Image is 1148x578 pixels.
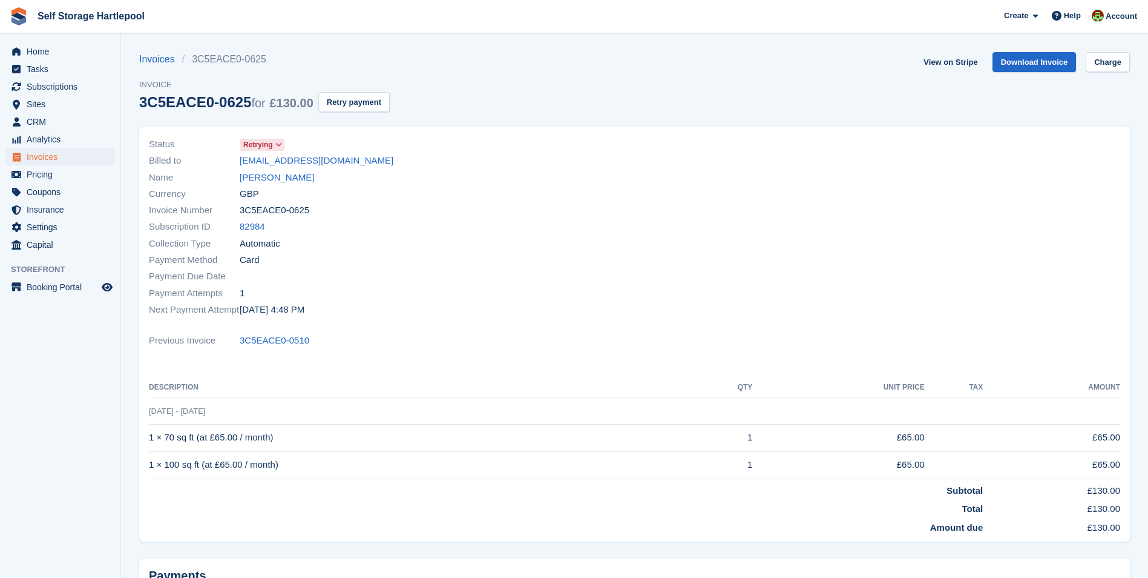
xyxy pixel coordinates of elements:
[6,113,114,130] a: menu
[6,96,114,113] a: menu
[240,334,309,348] a: 3C5EACE0-0510
[919,52,982,72] a: View on Stripe
[149,407,205,416] span: [DATE] - [DATE]
[27,279,99,296] span: Booking Portal
[983,378,1120,397] th: Amount
[930,522,983,533] strong: Amount due
[27,96,99,113] span: Sites
[139,52,390,67] nav: breadcrumbs
[149,424,690,451] td: 1 × 70 sq ft (at £65.00 / month)
[240,204,309,218] span: 3C5EACE0-0625
[27,219,99,236] span: Settings
[240,154,393,168] a: [EMAIL_ADDRESS][DOMAIN_NAME]
[983,451,1120,479] td: £65.00
[6,43,114,60] a: menu
[1004,10,1028,22] span: Create
[752,424,924,451] td: £65.00
[27,148,99,165] span: Invoices
[240,287,244,301] span: 1
[27,113,99,130] span: CRM
[6,279,114,296] a: menu
[149,204,240,218] span: Invoice Number
[946,485,983,496] strong: Subtotal
[240,237,280,251] span: Automatic
[6,184,114,201] a: menu
[149,237,240,251] span: Collection Type
[149,334,240,348] span: Previous Invoice
[690,451,752,479] td: 1
[251,96,265,110] span: for
[240,253,260,267] span: Card
[149,451,690,479] td: 1 × 100 sq ft (at £65.00 / month)
[690,424,752,451] td: 1
[240,138,284,151] a: Retrying
[33,6,149,26] a: Self Storage Hartlepool
[983,497,1120,516] td: £130.00
[925,378,983,397] th: Tax
[269,96,313,110] span: £130.00
[240,303,304,317] time: 2025-10-03 15:48:39 UTC
[1064,10,1081,22] span: Help
[983,479,1120,497] td: £130.00
[6,131,114,148] a: menu
[149,287,240,301] span: Payment Attempts
[139,52,182,67] a: Invoices
[6,219,114,236] a: menu
[992,52,1077,72] a: Download Invoice
[1086,52,1130,72] a: Charge
[11,264,120,276] span: Storefront
[27,78,99,95] span: Subscriptions
[27,43,99,60] span: Home
[149,154,240,168] span: Billed to
[27,236,99,253] span: Capital
[983,424,1120,451] td: £65.00
[139,94,313,110] div: 3C5EACE0-0625
[243,139,273,150] span: Retrying
[100,280,114,294] a: Preview store
[27,201,99,218] span: Insurance
[1106,10,1137,22] span: Account
[149,171,240,185] span: Name
[6,236,114,253] a: menu
[27,131,99,148] span: Analytics
[240,187,259,201] span: GBP
[318,92,390,112] button: Retry payment
[149,187,240,201] span: Currency
[10,7,28,25] img: stora-icon-8386f47178a22dfd0bd8f6a31ec36ba5ce8667c1dd55bd0f319d3a0aa187defe.svg
[6,61,114,78] a: menu
[27,166,99,183] span: Pricing
[6,166,114,183] a: menu
[6,201,114,218] a: menu
[962,503,983,514] strong: Total
[149,138,240,151] span: Status
[6,78,114,95] a: menu
[27,184,99,201] span: Coupons
[1092,10,1104,22] img: Woods Removals
[149,270,240,284] span: Payment Due Date
[240,171,314,185] a: [PERSON_NAME]
[6,148,114,165] a: menu
[690,378,752,397] th: QTY
[149,220,240,234] span: Subscription ID
[240,220,265,234] a: 82984
[149,303,240,317] span: Next Payment Attempt
[149,253,240,267] span: Payment Method
[27,61,99,78] span: Tasks
[752,451,924,479] td: £65.00
[139,79,390,91] span: Invoice
[752,378,924,397] th: Unit Price
[149,378,690,397] th: Description
[983,516,1120,535] td: £130.00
